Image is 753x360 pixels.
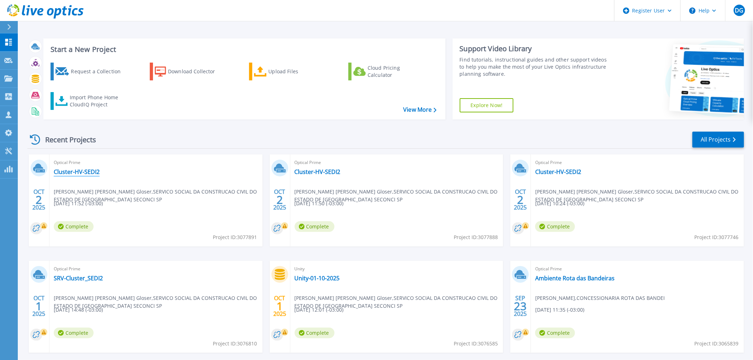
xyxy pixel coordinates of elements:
[32,293,46,319] div: OCT 2025
[54,294,263,310] span: [PERSON_NAME] [PERSON_NAME] Gloser , SERVICO SOCIAL DA CONSTRUCAO CIVIL DO ESTADO DE [GEOGRAPHIC_...
[150,63,229,80] a: Download Collector
[535,275,615,282] a: Ambiente Rota das Bandeiras
[273,187,286,213] div: OCT 2025
[168,64,225,79] div: Download Collector
[295,294,504,310] span: [PERSON_NAME] [PERSON_NAME] Gloser , SERVICO SOCIAL DA CONSTRUCAO CIVIL DO ESTADO DE [GEOGRAPHIC_...
[54,200,103,207] span: [DATE] 11:52 (-03:00)
[535,265,740,273] span: Optical Prime
[514,303,527,309] span: 23
[295,306,344,314] span: [DATE] 12:01 (-03:00)
[295,265,499,273] span: Unity
[535,188,744,203] span: [PERSON_NAME] [PERSON_NAME] Gloser , SERVICO SOCIAL DA CONSTRUCAO CIVIL DO ESTADO DE [GEOGRAPHIC_...
[295,159,499,166] span: Optical Prime
[32,187,46,213] div: OCT 2025
[517,197,524,203] span: 2
[535,159,740,166] span: Optical Prime
[295,221,335,232] span: Complete
[735,7,743,13] span: DG
[514,187,527,213] div: OCT 2025
[295,275,340,282] a: Unity-01-10-2025
[454,233,498,241] span: Project ID: 3077888
[54,306,103,314] span: [DATE] 14:48 (-03:00)
[535,200,584,207] span: [DATE] 10:24 (-03:00)
[535,221,575,232] span: Complete
[54,328,94,338] span: Complete
[693,132,744,148] a: All Projects
[54,159,258,166] span: Optical Prime
[273,293,286,319] div: OCT 2025
[54,221,94,232] span: Complete
[213,340,257,348] span: Project ID: 3076810
[535,328,575,338] span: Complete
[54,265,258,273] span: Optical Prime
[54,188,263,203] span: [PERSON_NAME] [PERSON_NAME] Gloser , SERVICO SOCIAL DA CONSTRUCAO CIVIL DO ESTADO DE [GEOGRAPHIC_...
[51,63,130,80] a: Request a Collection
[277,303,283,309] span: 1
[70,94,125,108] div: Import Phone Home CloudIQ Project
[36,303,42,309] span: 1
[695,340,739,348] span: Project ID: 3065839
[295,328,335,338] span: Complete
[54,275,103,282] a: SRV-Cluster_SEDI2
[460,98,514,112] a: Explore Now!
[71,64,128,79] div: Request a Collection
[535,294,665,302] span: [PERSON_NAME] , CONCESSIONARIA ROTA DAS BANDEI
[368,64,425,79] div: Cloud Pricing Calculator
[348,63,428,80] a: Cloud Pricing Calculator
[213,233,257,241] span: Project ID: 3077891
[454,340,498,348] span: Project ID: 3076585
[249,63,328,80] a: Upload Files
[695,233,739,241] span: Project ID: 3077746
[535,168,581,175] a: Cluster-HV-SEDI2
[295,200,344,207] span: [DATE] 11:50 (-03:00)
[295,168,341,175] a: Cluster-HV-SEDI2
[54,168,100,175] a: Cluster-HV-SEDI2
[514,293,527,319] div: SEP 2025
[51,46,436,53] h3: Start a New Project
[403,106,436,113] a: View More
[36,197,42,203] span: 2
[27,131,106,148] div: Recent Projects
[269,64,326,79] div: Upload Files
[277,197,283,203] span: 2
[460,44,609,53] div: Support Video Library
[535,306,584,314] span: [DATE] 11:35 (-03:00)
[295,188,504,203] span: [PERSON_NAME] [PERSON_NAME] Gloser , SERVICO SOCIAL DA CONSTRUCAO CIVIL DO ESTADO DE [GEOGRAPHIC_...
[460,56,609,78] div: Find tutorials, instructional guides and other support videos to help you make the most of your L...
